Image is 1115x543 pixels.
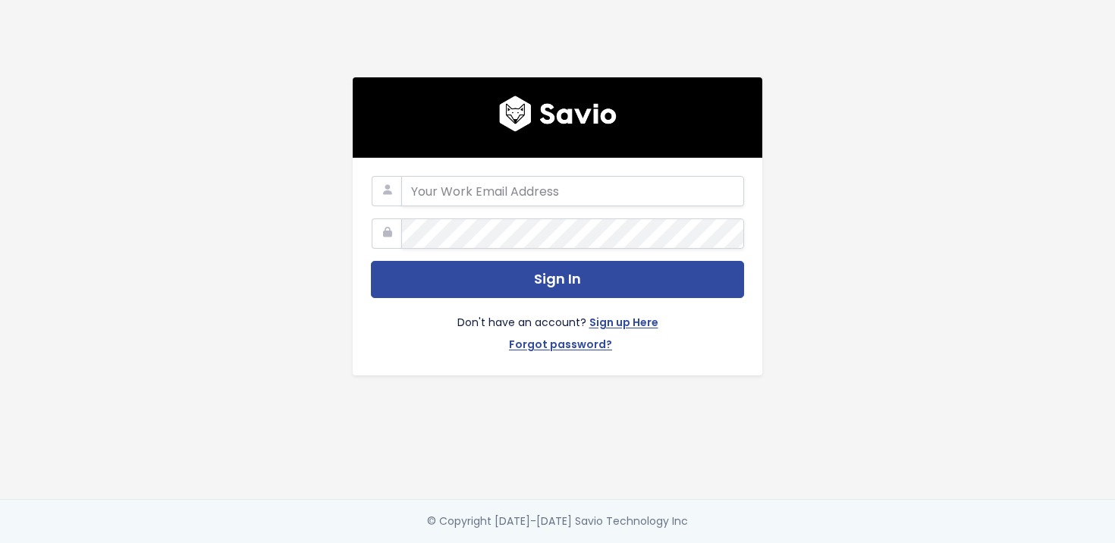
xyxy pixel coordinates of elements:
[371,298,744,357] div: Don't have an account?
[589,313,658,335] a: Sign up Here
[509,335,612,357] a: Forgot password?
[401,176,744,206] input: Your Work Email Address
[427,512,688,531] div: © Copyright [DATE]-[DATE] Savio Technology Inc
[499,96,617,132] img: logo600x187.a314fd40982d.png
[371,261,744,298] button: Sign In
